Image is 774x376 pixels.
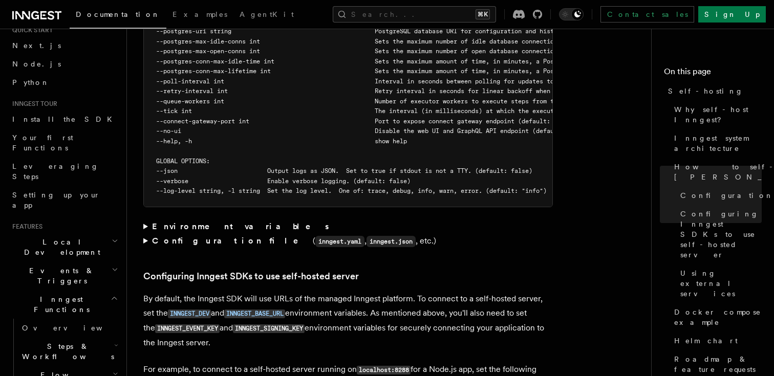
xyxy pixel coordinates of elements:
span: GLOBAL OPTIONS: [156,158,210,165]
code: INNGEST_DEV [168,309,211,318]
kbd: ⌘K [476,9,490,19]
code: inngest.json [367,236,416,247]
span: AgentKit [240,10,294,18]
span: --queue-workers int Number of executor workers to execute steps from the queue (default: 100) [156,98,636,105]
code: inngest.yaml [315,236,364,247]
a: Python [8,73,120,92]
a: Docker compose example [670,303,762,331]
a: Setting up your app [8,186,120,214]
span: --connect-gateway-port int Port to expose connect gateway endpoint (default: 8289) [156,118,572,125]
span: Why self-host Inngest? [674,104,762,125]
button: Toggle dark mode [559,8,584,20]
button: Inngest Functions [8,290,120,319]
a: Node.js [8,55,120,73]
span: --help, -h show help [156,138,407,145]
span: Install the SDK [12,115,118,123]
span: Local Development [8,237,112,257]
span: --poll-interval int Interval in seconds between polling for updates to apps (default: 0) [156,78,618,85]
span: --no-ui Disable the web UI and GraphQL API endpoint (default: false) [156,127,590,135]
a: Helm chart [670,331,762,350]
button: Events & Triggers [8,261,120,290]
span: Inngest tour [8,100,57,108]
button: Search...⌘K [333,6,496,23]
strong: Configuration file [152,236,313,246]
code: INNGEST_EVENT_KEY [155,324,220,333]
a: INNGEST_DEV [168,308,211,318]
span: Node.js [12,60,61,68]
span: --postgres-uri string PostgreSQL database URI for configuration and history persistence. Defaults... [156,28,715,35]
span: --postgres-max-open-conns int Sets the maximum number of open database connections allowed in the... [156,48,769,55]
summary: Environment variables [143,219,553,234]
a: Install the SDK [8,110,120,128]
span: Features [8,223,42,231]
span: --log-level string, -l string Set the log level. One of: trace, debug, info, warn, error. (defaul... [156,187,547,194]
a: Next.js [8,36,120,55]
a: Configuring Inngest SDKs to use self-hosted server [143,269,359,283]
span: Leveraging Steps [12,162,99,181]
button: Steps & Workflows [18,337,120,366]
span: Examples [173,10,227,18]
span: Documentation [76,10,160,18]
span: --tick int The interval (in milliseconds) at which the executor polls the queue (default: 150) [156,107,672,115]
span: --json Output logs as JSON. Set to true if stdout is not a TTY. (default: false) [156,167,532,174]
a: Leveraging Steps [8,157,120,186]
span: --postgres-conn-max-idle-time int Sets the maximum amount of time, in minutes, a PostgreSQL conne... [156,58,712,65]
a: Self-hosting [664,82,762,100]
span: Self-hosting [668,86,743,96]
a: Examples [166,3,233,28]
a: Contact sales [600,6,694,23]
a: Configuring Inngest SDKs to use self-hosted server [676,205,762,264]
span: Configuration [680,190,773,201]
span: Configuring Inngest SDKs to use self-hosted server [680,209,762,260]
span: --postgres-max-idle-conns int Sets the maximum number of idle database connections in the Postgre... [156,38,737,45]
h4: On this page [664,65,762,82]
span: --verbose Enable verbose logging. (default: false) [156,178,411,185]
strong: Environment variables [152,222,331,231]
span: Next.js [12,41,61,50]
a: Using external services [676,264,762,303]
span: Inngest system architecture [674,133,762,153]
a: Configuration [676,186,762,205]
span: Inngest Functions [8,294,111,315]
span: Roadmap & feature requests [674,354,762,374]
a: Your first Functions [8,128,120,157]
span: Quick start [8,26,53,34]
span: Helm chart [674,336,738,346]
span: Using external services [680,268,762,299]
span: --postgres-conn-max-lifetime int Sets the maximum amount of time, in minutes, a PostgreSQL connec... [156,68,722,75]
span: --retry-interval int Retry interval in seconds for linear backoff when retrying functions - must ... [156,87,740,95]
a: Sign Up [698,6,766,23]
code: localhost:8288 [357,366,411,374]
a: How to self-host [PERSON_NAME] [670,158,762,186]
a: Documentation [70,3,166,29]
p: By default, the Inngest SDK will use URLs of the managed Inngest platform. To connect to a self-h... [143,292,553,350]
span: Overview [22,324,127,332]
span: Steps & Workflows [18,341,114,362]
span: Events & Triggers [8,266,112,286]
a: INNGEST_BASE_URL [224,308,285,318]
code: INNGEST_BASE_URL [224,309,285,318]
a: AgentKit [233,3,300,28]
a: Why self-host Inngest? [670,100,762,129]
span: Python [12,78,50,86]
span: Docker compose example [674,307,762,327]
span: Your first Functions [12,134,73,152]
a: Overview [18,319,120,337]
span: Setting up your app [12,191,100,209]
a: Inngest system architecture [670,129,762,158]
summary: Configuration file(inngest.yaml,inngest.json, etc.) [143,234,553,249]
button: Local Development [8,233,120,261]
code: INNGEST_SIGNING_KEY [233,324,305,333]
